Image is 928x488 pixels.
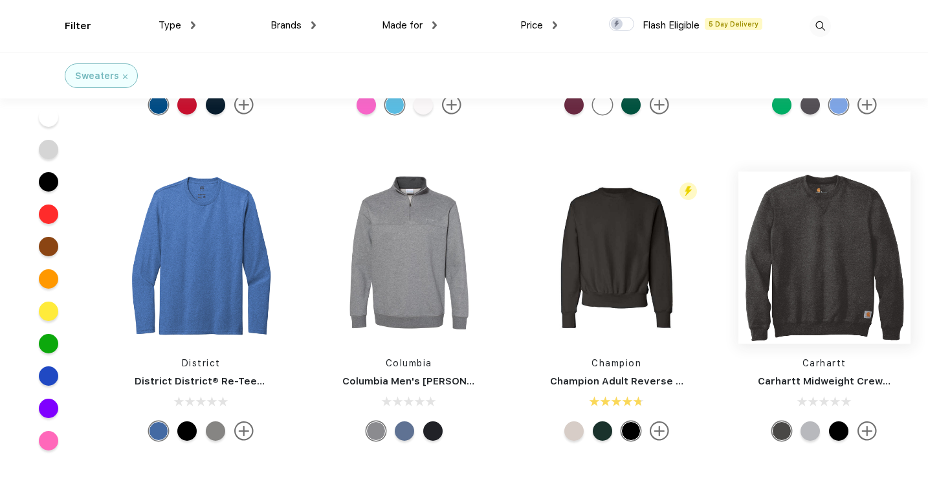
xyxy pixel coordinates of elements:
[829,421,848,441] div: Black
[829,95,848,115] div: Carolina Blue
[550,375,744,387] a: Champion Adult Reverse Weave® Crew
[564,95,584,115] div: Maroon
[621,95,641,115] div: Dark Green
[206,421,225,441] div: Light Heather Grey
[311,21,316,29] img: dropdown.png
[323,172,495,344] img: func=resize&h=266
[423,421,443,441] div: Black
[591,358,641,368] a: Champion
[357,95,376,115] div: Magenta Heather
[386,358,432,368] a: Columbia
[802,358,846,368] a: Carhartt
[271,19,302,31] span: Brands
[810,16,831,37] img: desktop_search.svg
[442,95,461,115] img: more.svg
[553,21,557,29] img: dropdown.png
[177,421,197,441] div: Black
[593,421,612,441] div: Dark Green
[75,69,119,83] div: Sweaters
[857,421,877,441] img: more.svg
[531,172,703,344] img: func=resize&h=266
[738,172,911,344] img: func=resize&h=266
[772,421,791,441] div: Carbon Heather
[857,95,877,115] img: more.svg
[182,358,221,368] a: District
[366,421,386,441] div: Charcoal Heather
[385,95,404,115] div: Sapphire Heather
[679,183,697,200] img: flash_active_toggle.svg
[801,421,820,441] div: Heather Grey
[643,19,700,31] span: Flash Eligible
[650,421,669,441] img: more.svg
[135,375,327,387] a: District District® Re-Tee® Long Sleeve
[234,95,254,115] img: more.svg
[520,19,543,31] span: Price
[149,95,168,115] div: Royal
[123,74,127,79] img: filter_cancel.svg
[801,95,820,115] div: Charcoal Heather
[650,95,669,115] img: more.svg
[65,19,91,34] div: Filter
[593,95,612,115] div: White
[705,18,762,30] span: 5 Day Delivery
[206,95,225,115] div: Navy
[191,21,195,29] img: dropdown.png
[342,375,639,387] a: Columbia Men's [PERSON_NAME] Mountain Half-Zip Sweater
[234,421,254,441] img: more.svg
[382,19,423,31] span: Made for
[395,421,414,441] div: Carbon Heather
[564,421,584,441] div: Body Blush
[432,21,437,29] img: dropdown.png
[772,95,791,115] div: Kelly Green
[149,421,168,441] div: Blue Heather
[621,421,641,441] div: Black
[115,172,287,344] img: func=resize&h=266
[177,95,197,115] div: Red
[414,95,433,115] div: Cream
[159,19,181,31] span: Type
